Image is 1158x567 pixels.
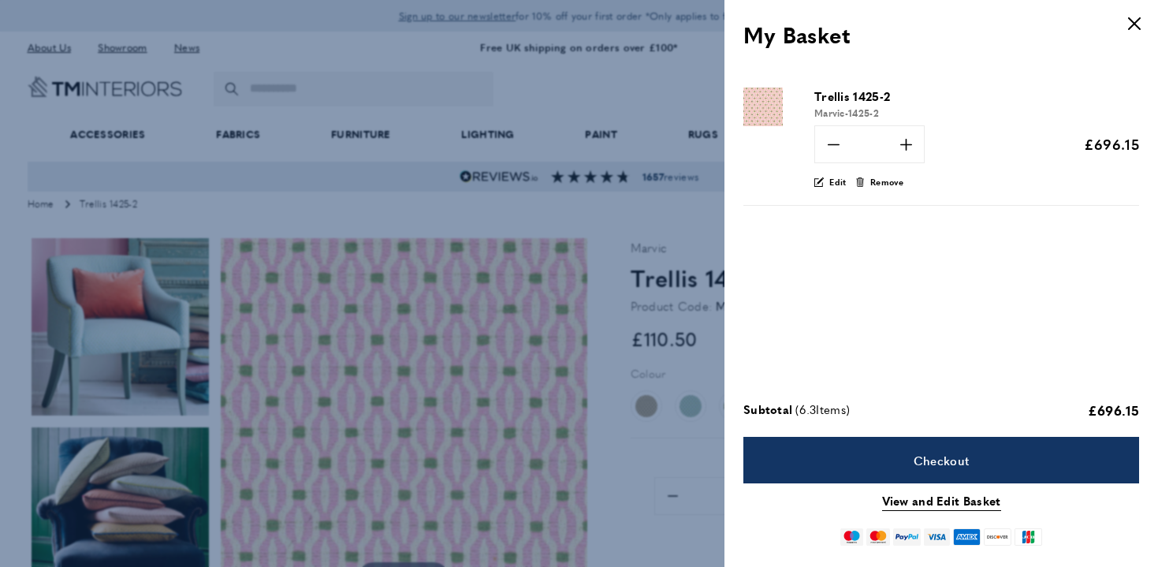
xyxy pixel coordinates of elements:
[893,528,921,546] img: paypal
[984,528,1011,546] img: discover
[743,87,802,131] a: Product "Trellis 1425-2"
[1119,8,1150,39] button: Close panel
[1084,134,1139,154] span: £696.15
[814,87,890,106] span: Trellis 1425-2
[855,175,904,189] button: Remove product "Trellis 1425-2" from cart
[795,400,850,420] span: ( Items)
[799,401,816,417] span: 6.3
[1015,528,1042,546] img: jcb
[743,437,1139,483] a: Checkout
[829,175,846,189] span: Edit
[743,19,1139,50] h3: My Basket
[743,400,792,420] span: Subtotal
[1088,401,1139,420] span: £696.15
[953,528,981,546] img: american-express
[870,175,904,189] span: Remove
[814,175,847,189] a: Edit product "Trellis 1425-2"
[924,528,950,546] img: visa
[866,528,889,546] img: mastercard
[814,106,879,120] span: Marvic-1425-2
[882,491,1001,511] a: View and Edit Basket
[840,528,863,546] img: maestro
